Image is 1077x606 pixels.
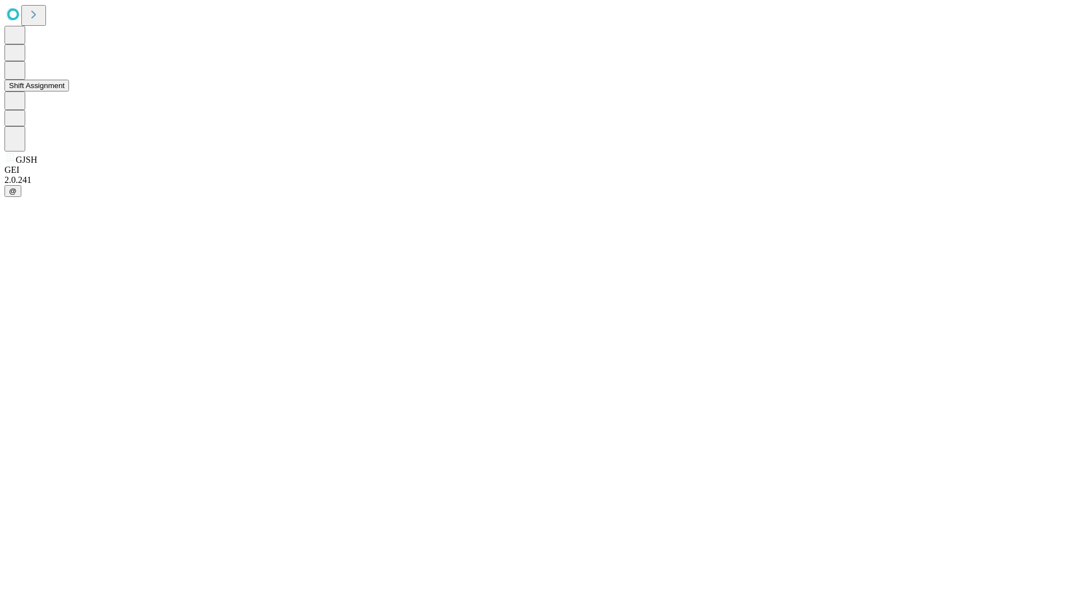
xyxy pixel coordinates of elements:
div: GEI [4,165,1073,175]
span: @ [9,187,17,195]
div: 2.0.241 [4,175,1073,185]
span: GJSH [16,155,37,164]
button: @ [4,185,21,197]
button: Shift Assignment [4,80,69,91]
